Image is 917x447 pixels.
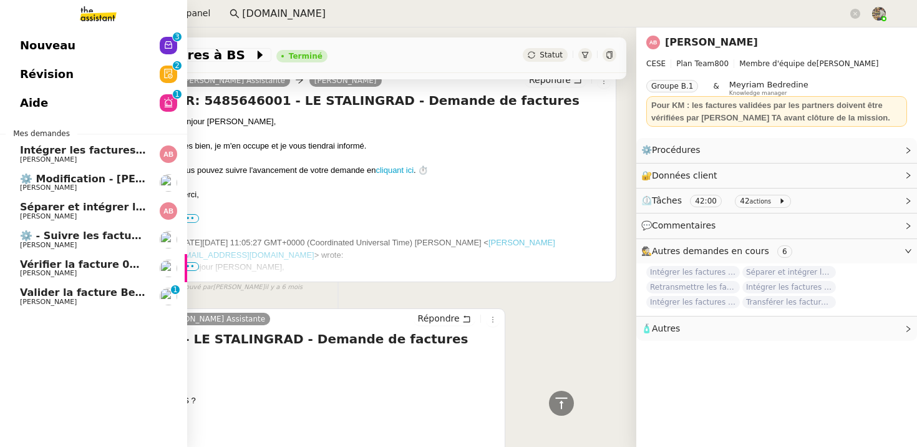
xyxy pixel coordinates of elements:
div: ⚙️Procédures [636,138,917,162]
h4: TR: 5485646001 - LE STALINGRAD - Demande de factures [65,330,500,348]
span: Transférer les factures validées [742,296,836,308]
div: Très bien, je m'en occupe et je vous tiendrai informé. [177,140,611,152]
span: Mes demandes [6,127,77,140]
img: svg [160,202,177,220]
img: users%2FHIWaaSoTa5U8ssS5t403NQMyZZE3%2Favatar%2Fa4be050e-05fa-4f28-bbe7-e7e8e4788720 [160,174,177,192]
span: Intégrer les factures dans ENERGYTRACK [646,266,740,278]
span: 🔐 [641,169,722,183]
span: Knowledge manager [729,90,787,97]
p: 1 [175,90,180,101]
span: Nouveau [20,36,75,55]
span: Répondre [418,312,460,325]
div: 🔐Données client [636,164,917,188]
span: ••• [177,262,199,271]
span: ⚙️ Modification - [PERSON_NAME] et suivi des devis sur Energy Track [20,173,409,185]
span: Statut [540,51,563,59]
span: Meyriam Bedredine [729,80,808,89]
span: ⚙️ [641,143,706,157]
span: Vérifier la facture 0001 R XFMBZ2 [20,258,211,270]
nz-badge-sup: 2 [173,61,182,70]
span: Valider la facture Beausoleil [20,287,179,298]
span: Autres [652,323,680,333]
p: 1 [173,285,178,297]
span: Procédures [652,145,701,155]
nz-tag: Groupe B.1 [646,80,698,92]
img: users%2FHIWaaSoTa5U8ssS5t403NQMyZZE3%2Favatar%2Fa4be050e-05fa-4f28-bbe7-e7e8e4788720 [160,231,177,248]
div: Terminé [289,52,323,60]
a: [PERSON_NAME] [309,75,382,86]
div: 🕵️Autres demandes en cours 6 [636,239,917,263]
img: svg [160,145,177,163]
span: 🧴 [641,323,680,333]
span: [PERSON_NAME] [20,298,77,306]
input: Rechercher [242,6,848,22]
nz-tag: 6 [777,245,792,258]
a: cliquant ici [376,165,414,175]
div: 💬Commentaires [636,214,917,238]
a: [PERSON_NAME] [665,36,758,48]
span: Répondre [529,74,571,86]
strong: Pour KM : les factures validées par les partners doivent être vérifiées par [PERSON_NAME] TA avan... [651,101,890,122]
span: il y a 6 mois [264,282,303,293]
div: Vous pouvez suivre l'avancement de votre demande en . ⏱️ [177,164,611,177]
nz-badge-sup: 1 [171,285,180,294]
span: 🕵️ [641,246,797,256]
span: Retransmettre les factures P1 [646,281,740,293]
nz-badge-sup: 3 [173,32,182,41]
span: 42 [740,197,749,205]
span: Intégrer les factures dans ENERGYTRACK [20,144,251,156]
span: CESE [646,59,666,68]
span: Plan Team [676,59,714,68]
span: Intégrer les factures à ENERGYTRACK [742,281,836,293]
div: 🧴Autres [636,317,917,341]
div: ⏲️Tâches 42:00 42actions [636,189,917,213]
img: svg [646,36,660,49]
span: [PERSON_NAME] [20,184,77,192]
span: Séparer et intégrer les avoirs à ENERGYTRACK [20,201,282,213]
span: Bonjour [PERSON_NAME], [185,262,284,272]
div: [DATE][DATE] 11:05:27 GMT+0000 (Coordinated Universal Time) [PERSON_NAME] < > wrote: [177,237,611,261]
span: Intégrer les factures sur ENERGYTRACK [646,296,740,308]
a: [PERSON_NAME] Assistante [157,313,271,325]
h4: TR: 5485646001 - LE STALINGRAD - Demande de factures [177,92,611,109]
app-user-label: Knowledge manager [729,80,808,96]
span: ⏲️ [641,195,796,205]
span: Séparer et intégrer les avoirs à ENERGYTRACK [742,266,836,278]
nz-tag: 42:00 [690,195,722,207]
label: ••• [177,214,199,223]
span: ⚙️ - Suivre les factures d'exploitation [20,230,230,242]
span: Aide [20,94,48,112]
span: Tâches [652,195,682,205]
span: & [713,80,719,96]
span: 💬 [641,220,721,230]
span: Membre d'équipe de [739,59,817,68]
span: [PERSON_NAME] [20,269,77,277]
span: [PERSON_NAME] [20,155,77,164]
button: Répondre [414,312,475,325]
a: [PERSON_NAME] Assistante [177,75,290,86]
button: Répondre [525,73,586,87]
nz-badge-sup: 1 [173,90,182,99]
span: [PERSON_NAME] [20,241,77,249]
span: 800 [714,59,729,68]
img: 388bd129-7e3b-4cb1-84b4-92a3d763e9b7 [872,7,886,21]
p: 3 [175,32,180,44]
div: Bonjour [PERSON_NAME], [177,115,611,128]
small: [PERSON_NAME] [171,282,303,293]
span: Autres demandes en cours [652,246,769,256]
span: [PERSON_NAME] [20,212,77,220]
img: users%2FHIWaaSoTa5U8ssS5t403NQMyZZE3%2Favatar%2Fa4be050e-05fa-4f28-bbe7-e7e8e4788720 [160,288,177,305]
div: Merci, [177,189,611,201]
small: actions [750,198,772,205]
span: Commentaires [652,220,716,230]
span: Données client [652,170,717,180]
span: approuvé par [171,282,213,293]
span: Révision [20,65,74,84]
p: 2 [175,61,180,72]
span: [PERSON_NAME] [646,57,907,70]
img: users%2FHIWaaSoTa5U8ssS5t403NQMyZZE3%2Favatar%2Fa4be050e-05fa-4f28-bbe7-e7e8e4788720 [160,260,177,277]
